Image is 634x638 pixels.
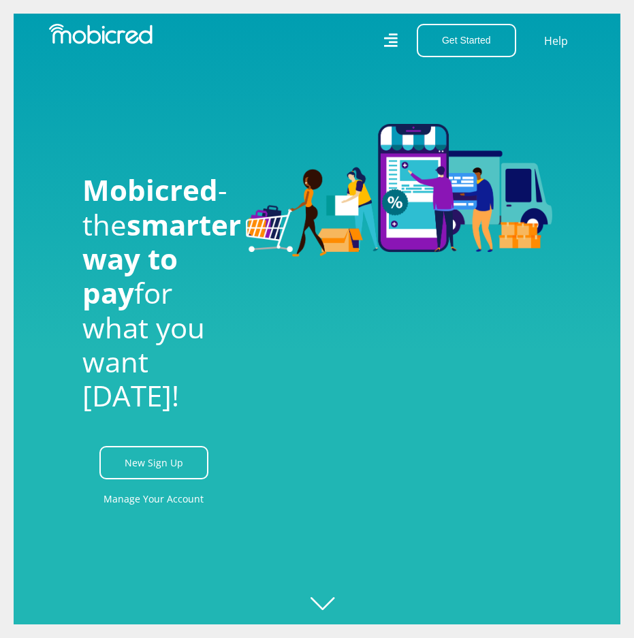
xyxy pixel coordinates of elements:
span: smarter way to pay [82,205,241,313]
span: Mobicred [82,170,218,209]
button: Get Started [417,24,516,57]
h1: - the for what you want [DATE]! [82,173,225,413]
a: New Sign Up [99,446,208,479]
img: Mobicred [49,24,153,44]
a: Help [543,32,569,50]
img: Welcome to Mobicred [246,124,552,257]
a: Manage Your Account [104,483,204,514]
